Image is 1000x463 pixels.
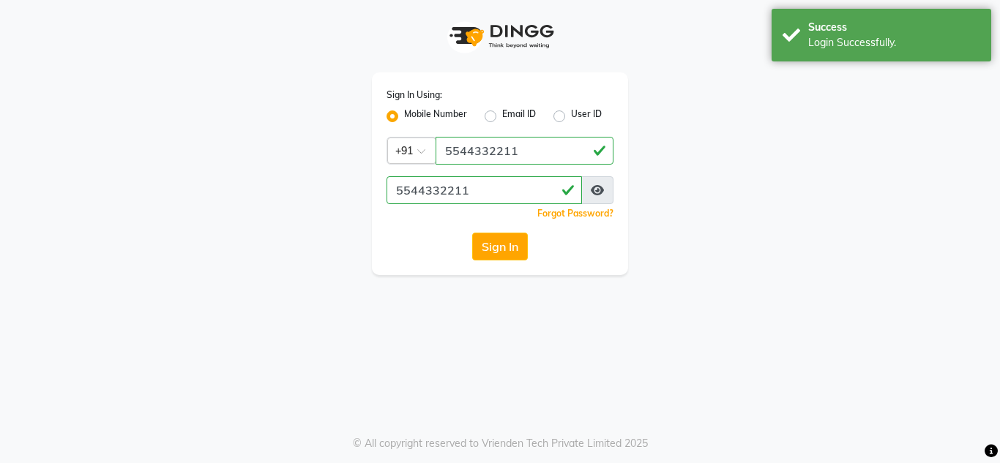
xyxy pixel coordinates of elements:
div: Login Successfully. [808,35,980,50]
label: User ID [571,108,602,125]
label: Email ID [502,108,536,125]
button: Sign In [472,233,528,260]
div: Success [808,20,980,35]
img: logo1.svg [441,15,559,58]
input: Username [436,137,613,165]
a: Forgot Password? [537,208,613,219]
label: Sign In Using: [387,89,442,102]
label: Mobile Number [404,108,467,125]
input: Username [387,176,582,204]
